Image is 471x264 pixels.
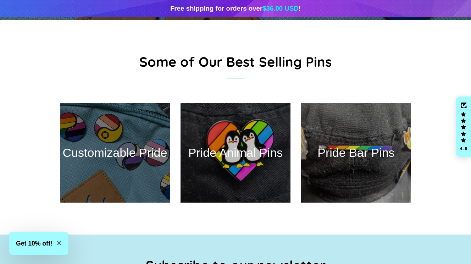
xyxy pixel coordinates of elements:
[60,52,411,71] h2: Some of Our Best Selling Pins
[170,4,301,13] div: Free shipping for orders over !
[181,103,290,203] a: Pride Animal Pins
[262,5,299,12] span: $36.00 USD
[459,146,468,151] div: 4.8
[60,103,170,203] a: Customizable Pride
[456,97,471,157] div: Click to open Judge.me floating reviews tab
[301,103,411,203] a: Pride Bar Pins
